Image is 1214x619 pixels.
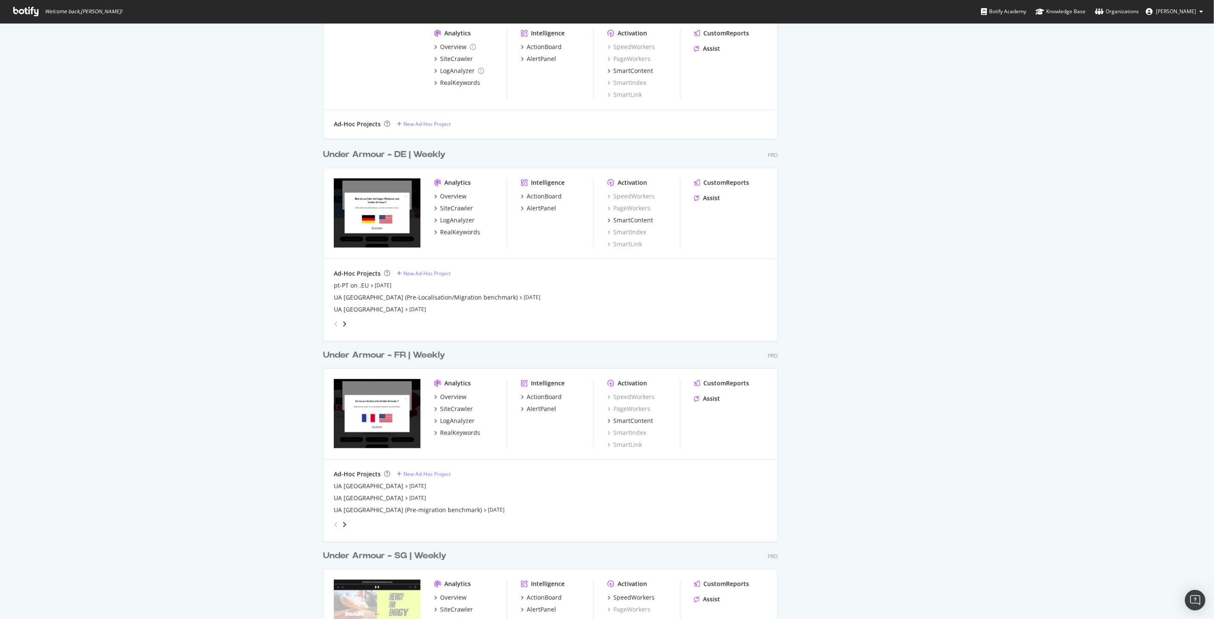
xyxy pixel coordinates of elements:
a: UA [GEOGRAPHIC_DATA] (Pre-migration benchmark) [334,506,482,514]
div: Open Intercom Messenger [1185,590,1205,610]
a: [DATE] [524,294,540,301]
div: Activation [618,178,647,187]
div: UA [GEOGRAPHIC_DATA] [334,305,403,314]
a: LogAnalyzer [434,216,475,225]
a: [DATE] [409,306,426,313]
div: SpeedWorkers [607,192,655,201]
a: SmartIndex [607,429,646,437]
div: Under Armour - FR | Weekly [323,349,445,362]
div: UA [GEOGRAPHIC_DATA] [334,494,403,502]
div: Analytics [444,580,471,588]
div: New Ad-Hoc Project [403,120,451,128]
div: LogAnalyzer [440,67,475,75]
div: ActionBoard [527,43,562,51]
a: SmartIndex [607,79,646,87]
div: Pro [768,352,778,359]
a: [DATE] [488,506,505,514]
a: SpeedWorkers [607,593,655,602]
div: angle-right [341,320,347,328]
div: Overview [440,43,467,51]
div: pt-PT on .EU [334,281,369,290]
div: PageWorkers [607,55,651,63]
a: [DATE] [409,494,426,502]
div: SiteCrawler [440,55,473,63]
div: AlertPanel [527,204,556,213]
a: Under Armour - DE | Weekly [323,149,449,161]
div: CustomReports [703,178,749,187]
a: LogAnalyzer [434,67,484,75]
a: SmartLink [607,91,642,99]
div: Overview [440,192,467,201]
a: PageWorkers [607,405,651,413]
div: SiteCrawler [440,204,473,213]
div: AlertPanel [527,405,556,413]
a: PageWorkers [607,204,651,213]
div: Organizations [1095,7,1139,16]
a: New Ad-Hoc Project [397,470,451,478]
div: Overview [440,393,467,401]
div: Analytics [444,29,471,38]
div: Under Armour - SG | Weekly [323,550,446,562]
div: New Ad-Hoc Project [403,270,451,277]
div: Activation [618,29,647,38]
a: CustomReports [694,580,749,588]
a: ActionBoard [521,192,562,201]
a: AlertPanel [521,55,556,63]
div: AlertPanel [527,605,556,614]
div: SpeedWorkers [607,43,655,51]
div: angle-left [330,518,341,531]
div: ActionBoard [527,393,562,401]
a: UA [GEOGRAPHIC_DATA] (Pre-Localisation/Migration benchmark) [334,293,518,302]
div: Activation [618,580,647,588]
div: ActionBoard [527,192,562,201]
a: SiteCrawler [434,204,473,213]
img: www.underarmour.fr [334,379,420,448]
div: angle-left [330,317,341,331]
a: RealKeywords [434,79,480,87]
div: Intelligence [531,379,565,388]
a: RealKeywords [434,429,480,437]
div: Assist [703,194,720,202]
a: CustomReports [694,379,749,388]
div: CustomReports [703,580,749,588]
a: New Ad-Hoc Project [397,120,451,128]
div: Ad-Hoc Projects [334,269,381,278]
a: SiteCrawler [434,55,473,63]
a: AlertPanel [521,204,556,213]
a: ActionBoard [521,43,562,51]
a: Under Armour - SG | Weekly [323,550,450,562]
div: Analytics [444,178,471,187]
div: Overview [440,593,467,602]
div: SpeedWorkers [613,593,655,602]
a: Overview [434,593,467,602]
a: SmartLink [607,441,642,449]
a: Overview [434,393,467,401]
a: LogAnalyzer [434,417,475,425]
div: AlertPanel [527,55,556,63]
a: Overview [434,43,476,51]
div: Pro [768,152,778,159]
div: SmartContent [613,67,653,75]
a: SmartContent [607,216,653,225]
a: SiteCrawler [434,605,473,614]
a: RealKeywords [434,228,480,237]
a: PageWorkers [607,605,651,614]
a: SmartIndex [607,228,646,237]
a: CustomReports [694,29,749,38]
a: ActionBoard [521,393,562,401]
div: RealKeywords [440,429,480,437]
a: SiteCrawler [434,405,473,413]
a: New Ad-Hoc Project [397,270,451,277]
a: AlertPanel [521,405,556,413]
a: SmartContent [607,417,653,425]
span: Welcome back, [PERSON_NAME] ! [45,8,122,15]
